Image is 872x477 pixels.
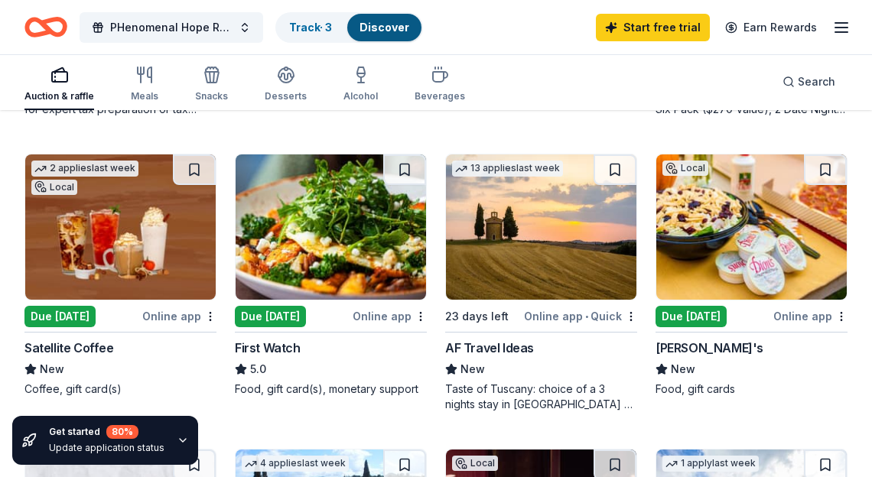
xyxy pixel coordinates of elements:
[49,442,164,454] div: Update application status
[265,60,307,110] button: Desserts
[445,339,534,357] div: AF Travel Ideas
[415,90,465,102] div: Beverages
[235,339,301,357] div: First Watch
[662,161,708,176] div: Local
[460,360,485,378] span: New
[662,456,759,472] div: 1 apply last week
[360,21,409,34] a: Discover
[24,381,216,397] div: Coffee, gift card(s)
[235,154,427,397] a: Image for First WatchDue [DATE]Online appFirst Watch5.0Food, gift card(s), monetary support
[110,18,233,37] span: PHenomenal Hope Run/Walk- [US_STATE]
[24,9,67,45] a: Home
[656,306,727,327] div: Due [DATE]
[31,180,77,195] div: Local
[289,21,332,34] a: Track· 3
[131,60,158,110] button: Meals
[452,161,563,177] div: 13 applies last week
[242,456,349,472] div: 4 applies last week
[445,381,637,412] div: Taste of Tuscany: choice of a 3 nights stay in [GEOGRAPHIC_DATA] or a 5 night stay in [GEOGRAPHIC...
[131,90,158,102] div: Meals
[25,154,216,300] img: Image for Satellite Coffee
[585,310,588,323] span: •
[24,306,96,327] div: Due [DATE]
[445,307,509,326] div: 23 days left
[275,12,423,43] button: Track· 3Discover
[40,360,64,378] span: New
[353,307,427,326] div: Online app
[656,381,848,397] div: Food, gift cards
[716,14,826,41] a: Earn Rewards
[24,339,114,357] div: Satellite Coffee
[656,154,847,300] img: Image for Dion's
[195,90,228,102] div: Snacks
[773,307,848,326] div: Online app
[770,67,848,97] button: Search
[596,14,710,41] a: Start free trial
[142,307,216,326] div: Online app
[250,360,266,378] span: 5.0
[656,339,763,357] div: [PERSON_NAME]'s
[798,73,835,91] span: Search
[445,154,637,412] a: Image for AF Travel Ideas13 applieslast week23 days leftOnline app•QuickAF Travel IdeasNewTaste o...
[24,60,94,110] button: Auction & raffle
[235,306,306,327] div: Due [DATE]
[446,154,636,300] img: Image for AF Travel Ideas
[195,60,228,110] button: Snacks
[265,90,307,102] div: Desserts
[80,12,263,43] button: PHenomenal Hope Run/Walk- [US_STATE]
[235,381,427,397] div: Food, gift card(s), monetary support
[24,90,94,102] div: Auction & raffle
[671,360,695,378] span: New
[49,425,164,439] div: Get started
[343,60,378,110] button: Alcohol
[343,90,378,102] div: Alcohol
[524,307,637,326] div: Online app Quick
[656,154,848,397] a: Image for Dion'sLocalDue [DATE]Online app[PERSON_NAME]'sNewFood, gift cards
[236,154,426,300] img: Image for First Watch
[106,425,138,439] div: 80 %
[31,161,138,177] div: 2 applies last week
[24,154,216,397] a: Image for Satellite Coffee2 applieslast weekLocalDue [DATE]Online appSatellite CoffeeNewCoffee, g...
[415,60,465,110] button: Beverages
[452,456,498,471] div: Local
